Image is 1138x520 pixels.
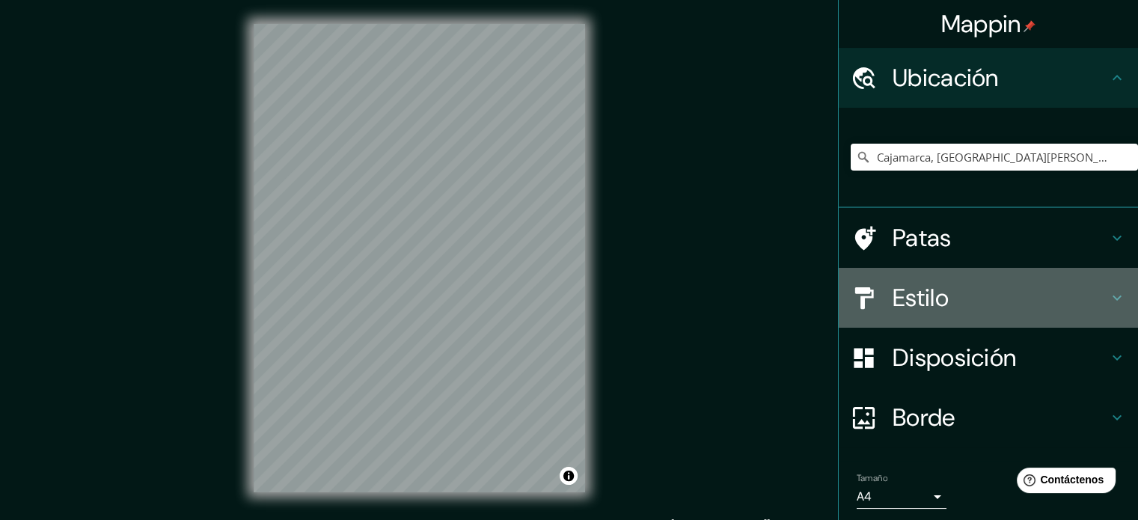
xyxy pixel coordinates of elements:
[857,489,872,504] font: A4
[857,485,946,509] div: A4
[851,144,1138,171] input: Elige tu ciudad o zona
[893,222,952,254] font: Patas
[1005,462,1122,504] iframe: Lanzador de widgets de ayuda
[893,282,949,313] font: Estilo
[839,388,1138,447] div: Borde
[857,472,887,484] font: Tamaño
[254,24,585,492] canvas: Mapa
[560,467,578,485] button: Activar o desactivar atribución
[839,208,1138,268] div: Patas
[839,328,1138,388] div: Disposición
[941,8,1021,40] font: Mappin
[839,268,1138,328] div: Estilo
[839,48,1138,108] div: Ubicación
[1024,20,1035,32] img: pin-icon.png
[893,62,999,94] font: Ubicación
[893,402,955,433] font: Borde
[893,342,1016,373] font: Disposición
